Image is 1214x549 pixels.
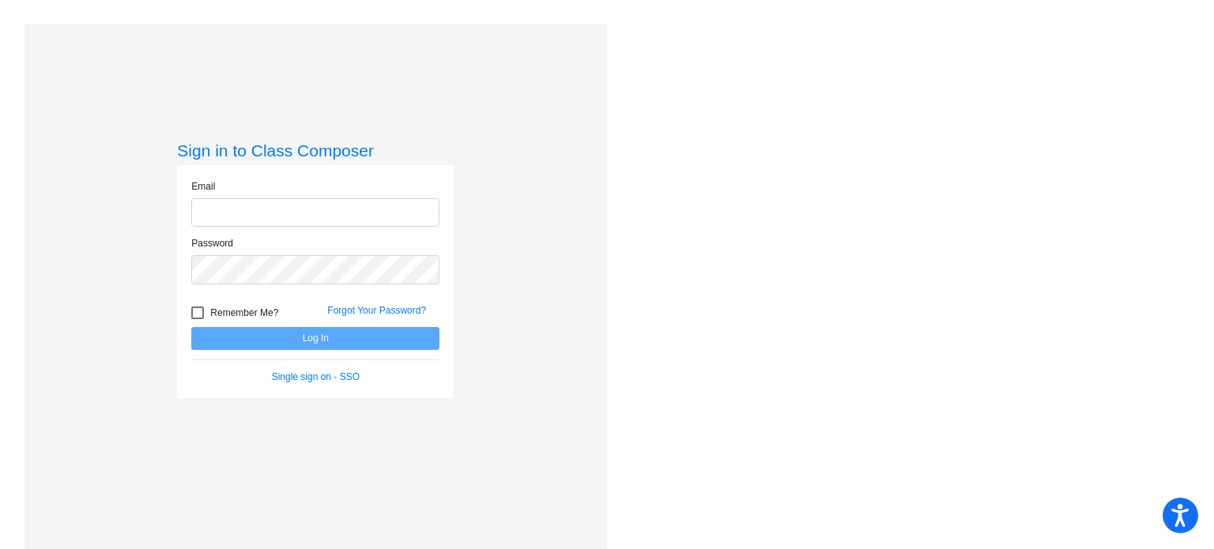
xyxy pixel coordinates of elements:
[327,305,426,316] a: Forgot Your Password?
[191,236,233,250] label: Password
[210,303,278,322] span: Remember Me?
[191,179,215,194] label: Email
[272,371,360,382] a: Single sign on - SSO
[191,327,439,350] button: Log In
[177,141,454,160] h3: Sign in to Class Composer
